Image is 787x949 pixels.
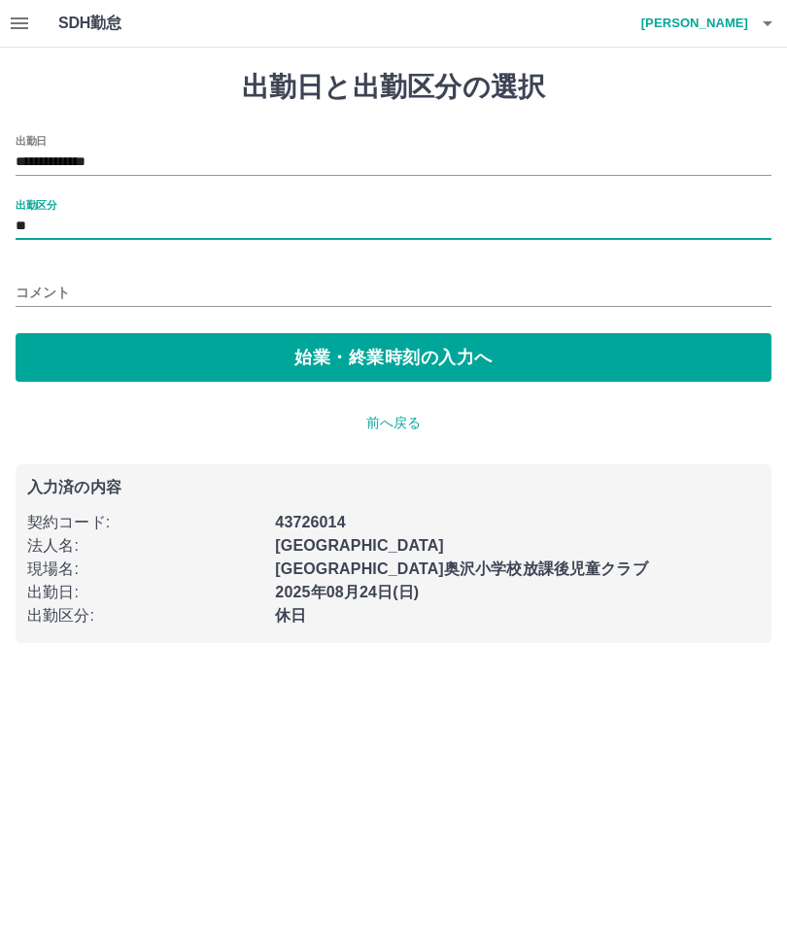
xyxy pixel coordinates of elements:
p: 法人名 : [27,534,263,558]
b: 休日 [275,607,306,624]
p: 出勤日 : [27,581,263,604]
p: 契約コード : [27,511,263,534]
p: 入力済の内容 [27,480,760,495]
button: 始業・終業時刻の入力へ [16,333,771,382]
p: 現場名 : [27,558,263,581]
b: 2025年08月24日(日) [275,584,419,600]
b: 43726014 [275,514,345,530]
label: 出勤日 [16,133,47,148]
p: 前へ戻る [16,413,771,433]
label: 出勤区分 [16,197,56,212]
p: 出勤区分 : [27,604,263,627]
b: [GEOGRAPHIC_DATA]奥沢小学校放課後児童クラブ [275,560,647,577]
h1: 出勤日と出勤区分の選択 [16,71,771,104]
b: [GEOGRAPHIC_DATA] [275,537,444,554]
